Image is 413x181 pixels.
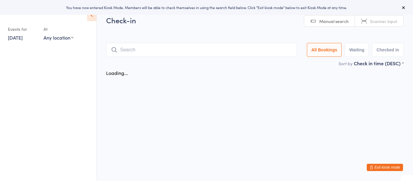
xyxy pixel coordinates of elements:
span: Manual search [319,18,349,24]
button: All Bookings [307,43,342,57]
div: Check in time (DESC) [354,60,404,66]
div: At [44,24,73,34]
span: Scanner input [370,18,397,24]
label: Sort by [339,60,353,66]
div: You have now entered Kiosk Mode. Members will be able to check themselves in using the search fie... [10,5,403,10]
button: Waiting [345,43,369,57]
a: [DATE] [8,34,23,41]
div: Loading... [106,69,128,76]
button: Exit kiosk mode [367,164,403,171]
div: Events for [8,24,37,34]
input: Search [106,43,297,57]
div: Any location [44,34,73,41]
button: Checked in [372,43,404,57]
h2: Check-in [106,15,404,25]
